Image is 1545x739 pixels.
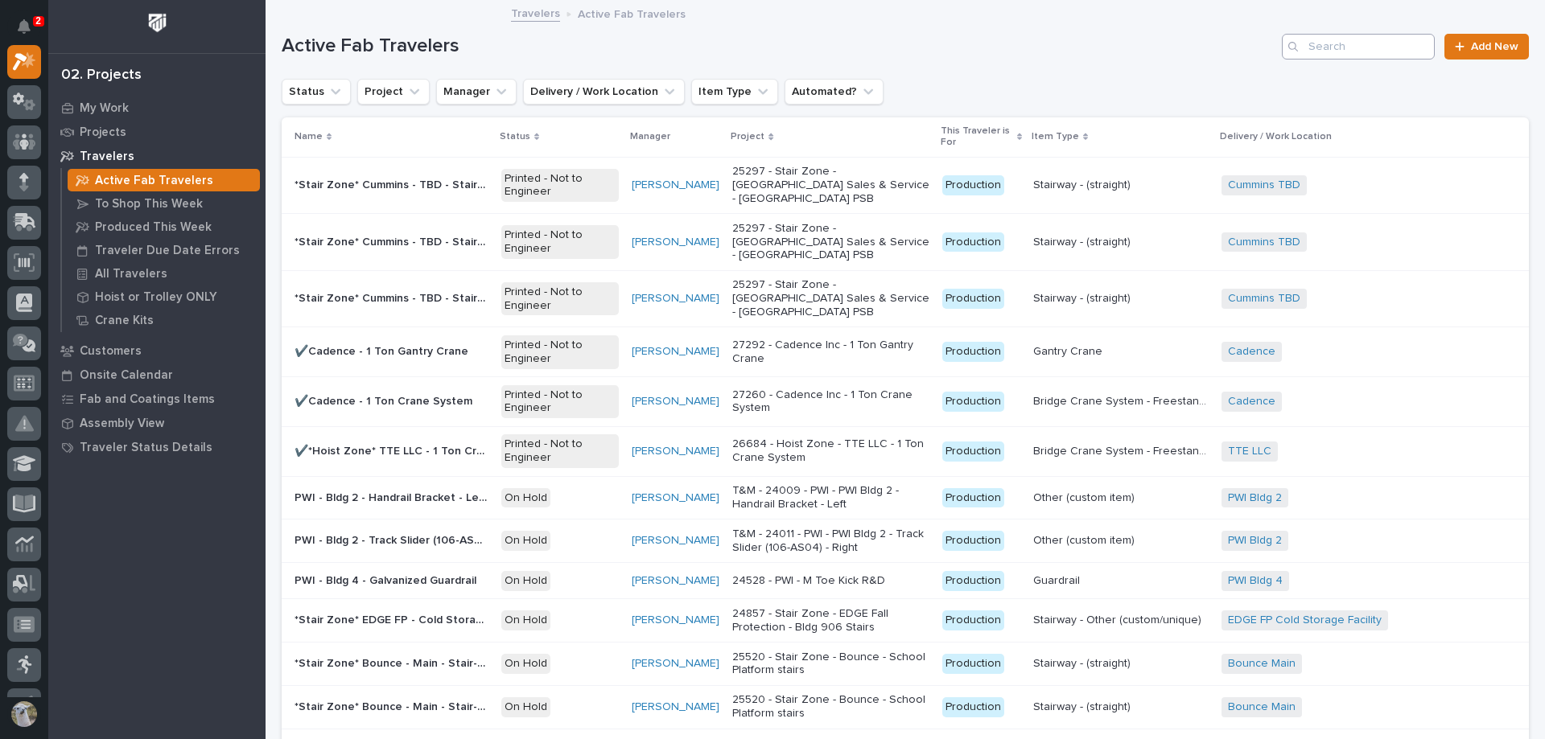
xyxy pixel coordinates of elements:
[80,150,134,164] p: Travelers
[295,342,472,359] p: ✔️Cadence - 1 Ton Gantry Crane
[1033,232,1134,249] p: Stairway - (straight)
[1471,41,1518,52] span: Add New
[942,654,1004,674] div: Production
[1033,392,1212,409] p: Bridge Crane System - Freestanding Ultralite
[295,128,323,146] p: Name
[1032,128,1079,146] p: Item Type
[80,417,164,431] p: Assembly View
[1228,395,1275,409] a: Cadence
[630,128,670,146] p: Manager
[7,697,41,731] button: users-avatar
[1228,614,1382,627] a: EDGE FP Cold Storage Facility
[942,571,1004,591] div: Production
[501,282,620,316] div: Printed - Not to Engineer
[295,610,492,627] p: *Stair Zone* EDGE FP - Cold Storage Facility - Stair & Ship Ladder
[632,445,719,458] a: [PERSON_NAME]
[20,19,41,45] div: Notifications2
[1228,491,1282,505] a: PWI Bldg 2
[95,174,213,188] p: Active Fab Travelers
[62,309,266,331] a: Crane Kits
[48,411,266,435] a: Assembly View
[95,197,203,211] p: To Shop This Week
[732,484,929,511] p: T&M - 24009 - PWI - PWI Bldg 2 - Handrail Bracket - Left
[1033,488,1138,505] p: Other (custom item)
[501,610,550,630] div: On Hold
[501,335,620,369] div: Printed - Not to Engineer
[295,232,492,249] p: *Stair Zone* Cummins - TBD - Stair 'B'
[732,528,929,555] p: T&M - 24011 - PWI - PWI Bldg 2 - Track Slider (106-AS04) - Right
[61,67,142,84] div: 02. Projects
[1444,34,1529,60] a: Add New
[48,387,266,411] a: Fab and Coatings Items
[1282,34,1435,60] div: Search
[282,214,1529,271] tr: *Stair Zone* Cummins - TBD - Stair 'B'*Stair Zone* Cummins - TBD - Stair 'B' Printed - Not to Eng...
[295,571,480,588] p: PWI - Bldg 4 - Galvanized Guardrail
[501,697,550,717] div: On Hold
[1228,179,1300,192] a: Cummins TBD
[1228,292,1300,306] a: Cummins TBD
[500,128,530,146] p: Status
[732,651,929,678] p: 25520 - Stair Zone - Bounce - School Platform stairs
[7,10,41,43] button: Notifications
[732,165,929,205] p: 25297 - Stair Zone - [GEOGRAPHIC_DATA] Sales & Service - [GEOGRAPHIC_DATA] PSB
[1228,657,1296,671] a: Bounce Main
[95,220,212,235] p: Produced This Week
[501,654,550,674] div: On Hold
[501,169,620,203] div: Printed - Not to Engineer
[732,574,929,588] p: 24528 - PWI - M Toe Kick R&D
[295,531,492,548] p: PWI - Bldg 2 - Track Slider (106-AS04) - RIGHT
[35,15,41,27] p: 2
[942,697,1004,717] div: Production
[282,642,1529,685] tr: *Stair Zone* Bounce - Main - Stair-Left*Stair Zone* Bounce - Main - Stair-Left On Hold[PERSON_NAM...
[732,437,929,465] p: 26684 - Hoist Zone - TTE LLC - 1 Ton Crane System
[1033,175,1134,192] p: Stairway - (straight)
[501,571,550,591] div: On Hold
[632,534,719,548] a: [PERSON_NAME]
[48,339,266,363] a: Customers
[501,434,620,468] div: Printed - Not to Engineer
[632,345,719,359] a: [PERSON_NAME]
[62,216,266,238] a: Produced This Week
[62,285,266,308] a: Hoist or Trolley ONLY
[523,79,685,105] button: Delivery / Work Location
[1033,697,1134,714] p: Stairway - (straight)
[282,476,1529,519] tr: PWI - Bldg 2 - Handrail Bracket - LeftPWI - Bldg 2 - Handrail Bracket - Left On Hold[PERSON_NAME]...
[632,700,719,714] a: [PERSON_NAME]
[501,385,620,419] div: Printed - Not to Engineer
[942,488,1004,508] div: Production
[80,368,173,383] p: Onsite Calendar
[80,125,126,140] p: Projects
[282,79,351,105] button: Status
[282,327,1529,377] tr: ✔️Cadence - 1 Ton Gantry Crane✔️Cadence - 1 Ton Gantry Crane Printed - Not to Engineer[PERSON_NAM...
[95,244,240,258] p: Traveler Due Date Errors
[1228,345,1275,359] a: Cadence
[80,101,129,116] p: My Work
[732,222,929,262] p: 25297 - Stair Zone - [GEOGRAPHIC_DATA] Sales & Service - [GEOGRAPHIC_DATA] PSB
[942,232,1004,252] div: Production
[942,441,1004,462] div: Production
[1033,441,1212,458] p: Bridge Crane System - Freestanding Ultralite
[282,35,1275,58] h1: Active Fab Travelers
[282,157,1529,214] tr: *Stair Zone* Cummins - TBD - Stair 'A'*Stair Zone* Cummins - TBD - Stair 'A' Printed - Not to Eng...
[732,693,929,721] p: 25520 - Stair Zone - Bounce - School Platform stairs
[282,563,1529,599] tr: PWI - Bldg 4 - Galvanized GuardrailPWI - Bldg 4 - Galvanized Guardrail On Hold[PERSON_NAME] 24528...
[578,4,686,22] p: Active Fab Travelers
[1220,128,1332,146] p: Delivery / Work Location
[732,278,929,318] p: 25297 - Stair Zone - [GEOGRAPHIC_DATA] Sales & Service - [GEOGRAPHIC_DATA] PSB
[632,292,719,306] a: [PERSON_NAME]
[785,79,884,105] button: Automated?
[1033,289,1134,306] p: Stairway - (straight)
[1033,610,1205,627] p: Stairway - Other (custom/unique)
[501,531,550,551] div: On Hold
[282,519,1529,563] tr: PWI - Bldg 2 - Track Slider (106-AS04) - RIGHTPWI - Bldg 2 - Track Slider (106-AS04) - RIGHT On H...
[80,392,215,407] p: Fab and Coatings Items
[1033,654,1134,671] p: Stairway - (straight)
[62,169,266,191] a: Active Fab Travelers
[942,342,1004,362] div: Production
[436,79,517,105] button: Manager
[942,610,1004,630] div: Production
[282,685,1529,729] tr: *Stair Zone* Bounce - Main - Stair-Right*Stair Zone* Bounce - Main - Stair-Right On Hold[PERSON_N...
[732,339,929,366] p: 27292 - Cadence Inc - 1 Ton Gantry Crane
[1228,445,1271,458] a: TTE LLC
[691,79,778,105] button: Item Type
